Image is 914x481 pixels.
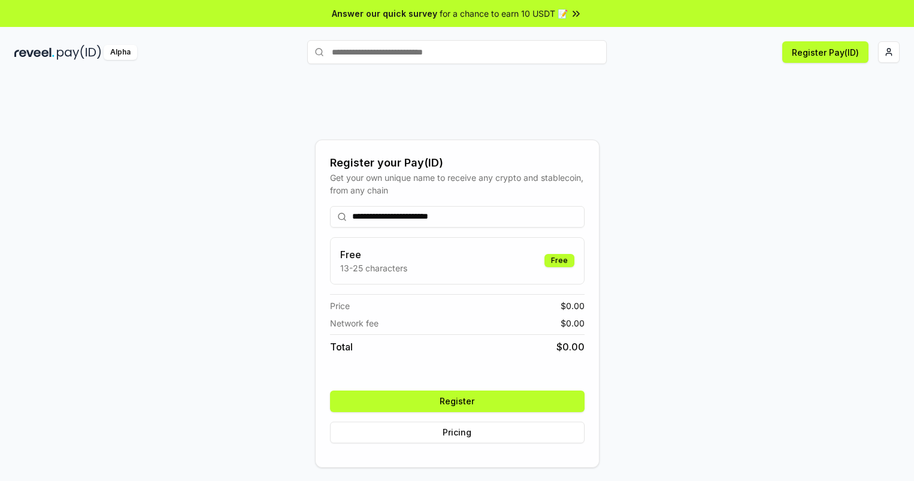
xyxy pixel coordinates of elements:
[340,247,407,262] h3: Free
[340,262,407,274] p: 13-25 characters
[330,171,585,196] div: Get your own unique name to receive any crypto and stablecoin, from any chain
[330,340,353,354] span: Total
[14,45,55,60] img: reveel_dark
[330,391,585,412] button: Register
[544,254,574,267] div: Free
[782,41,868,63] button: Register Pay(ID)
[332,7,437,20] span: Answer our quick survey
[330,155,585,171] div: Register your Pay(ID)
[561,317,585,329] span: $ 0.00
[330,422,585,443] button: Pricing
[104,45,137,60] div: Alpha
[561,300,585,312] span: $ 0.00
[440,7,568,20] span: for a chance to earn 10 USDT 📝
[57,45,101,60] img: pay_id
[556,340,585,354] span: $ 0.00
[330,317,379,329] span: Network fee
[330,300,350,312] span: Price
